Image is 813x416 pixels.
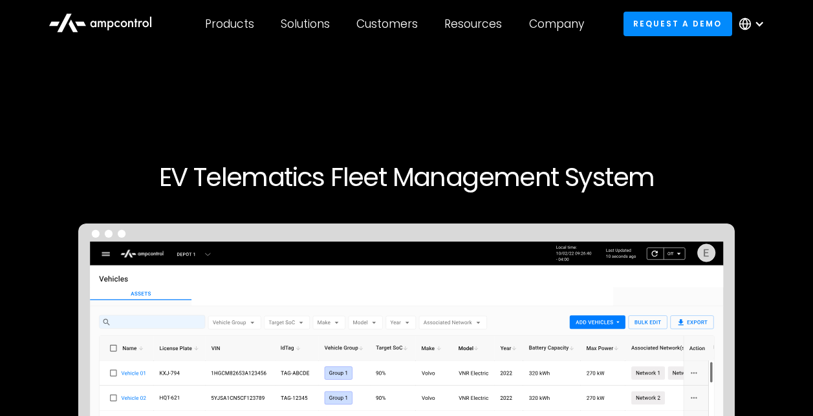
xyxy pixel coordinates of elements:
div: Products [205,17,254,31]
div: Solutions [281,17,330,31]
h1: EV Telematics Fleet Management System [21,161,792,192]
div: Resources [444,17,502,31]
div: Company [529,17,584,31]
div: Customers [356,17,418,31]
a: Request a demo [623,12,732,36]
